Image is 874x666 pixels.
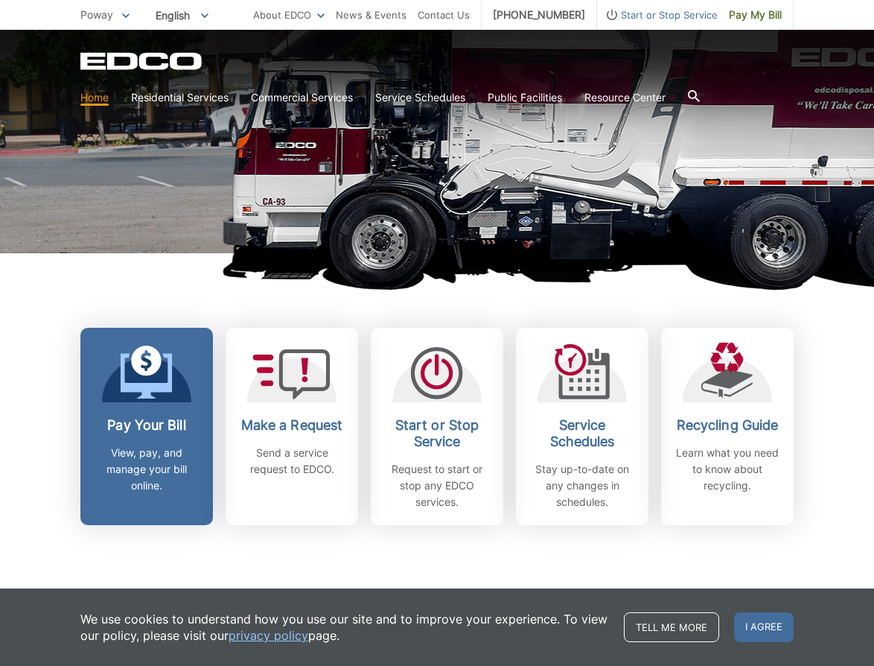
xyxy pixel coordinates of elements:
[734,612,794,642] span: I agree
[672,445,782,494] p: Learn what you need to know about recycling.
[80,8,113,21] span: Poway
[729,7,782,23] span: Pay My Bill
[336,7,406,23] a: News & Events
[237,445,347,478] p: Send a service request to EDCO.
[80,328,213,525] a: Pay Your Bill View, pay, and manage your bill online.
[131,89,229,106] a: Residential Services
[661,328,794,525] a: Recycling Guide Learn what you need to know about recycling.
[418,7,470,23] a: Contact Us
[382,417,492,450] h2: Start or Stop Service
[624,612,719,642] a: Tell me more
[672,417,782,434] h2: Recycling Guide
[251,89,353,106] a: Commercial Services
[80,611,609,644] p: We use cookies to understand how you use our site and to improve your experience. To view our pol...
[92,417,202,434] h2: Pay Your Bill
[527,417,637,450] h2: Service Schedules
[226,328,358,525] a: Make a Request Send a service request to EDCO.
[92,445,202,494] p: View, pay, and manage your bill online.
[382,461,492,510] p: Request to start or stop any EDCO services.
[584,89,666,106] a: Resource Center
[253,7,325,23] a: About EDCO
[237,417,347,434] h2: Make a Request
[229,627,308,644] a: privacy policy
[144,3,220,28] span: English
[488,89,562,106] a: Public Facilities
[527,461,637,510] p: Stay up-to-date on any changes in schedules.
[80,89,109,106] a: Home
[516,328,648,525] a: Service Schedules Stay up-to-date on any changes in schedules.
[80,52,204,70] a: EDCD logo. Return to the homepage.
[375,89,465,106] a: Service Schedules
